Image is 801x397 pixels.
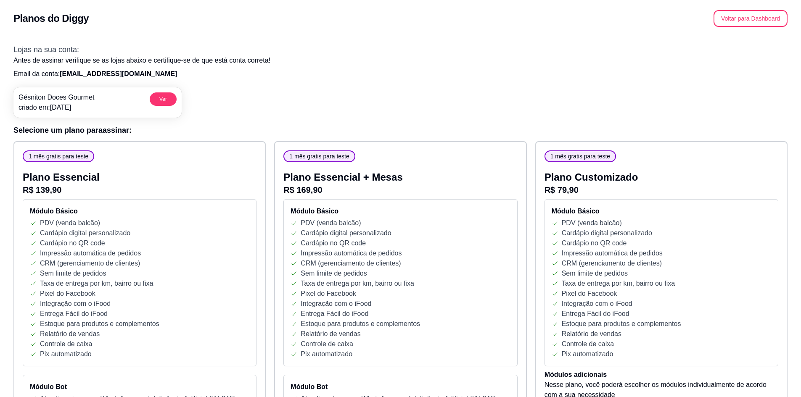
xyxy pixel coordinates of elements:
[19,103,95,113] p: criado em: [DATE]
[562,299,632,309] p: Integração com o iFood
[40,248,141,258] p: Impressão automática de pedidos
[40,289,95,299] p: Pixel do Facebook
[301,268,367,279] p: Sem limite de pedidos
[40,319,159,329] p: Estoque para produtos e complementos
[562,228,652,238] p: Cardápio digital personalizado
[40,238,105,248] p: Cardápio no QR code
[40,329,100,339] p: Relatório de vendas
[562,279,675,289] p: Taxa de entrega por km, bairro ou fixa
[30,382,249,392] h4: Módulo Bot
[552,206,771,216] h4: Módulo Básico
[562,268,628,279] p: Sem limite de pedidos
[301,329,360,339] p: Relatório de vendas
[13,55,788,66] p: Antes de assinar verifique se as lojas abaixo e certifique-se de que está conta correta!
[60,70,177,77] span: [EMAIL_ADDRESS][DOMAIN_NAME]
[714,15,788,22] a: Voltar para Dashboard
[301,258,401,268] p: CRM (gerenciamento de clientes)
[301,228,391,238] p: Cardápio digital personalizado
[13,44,788,55] h3: Lojas na sua conta:
[13,69,788,79] p: Email da conta:
[291,382,510,392] h4: Módulo Bot
[562,319,681,329] p: Estoque para produtos e complementos
[283,184,517,196] p: R$ 169,90
[562,339,614,349] p: Controle de caixa
[301,319,420,329] p: Estoque para produtos e complementos
[283,171,517,184] p: Plano Essencial + Mesas
[13,12,89,25] h2: Planos do Diggy
[40,228,130,238] p: Cardápio digital personalizado
[301,238,366,248] p: Cardápio no QR code
[301,218,361,228] p: PDV (venda balcão)
[23,171,256,184] p: Plano Essencial
[40,339,93,349] p: Controle de caixa
[714,10,788,27] button: Voltar para Dashboard
[562,218,622,228] p: PDV (venda balcão)
[40,349,92,359] p: Pix automatizado
[301,299,371,309] p: Integração com o iFood
[562,248,663,258] p: Impressão automática de pedidos
[301,279,414,289] p: Taxa de entrega por km, bairro ou fixa
[547,152,613,160] span: 1 mês gratis para teste
[562,329,621,339] p: Relatório de vendas
[562,258,662,268] p: CRM (gerenciamento de clientes)
[40,218,100,228] p: PDV (venda balcão)
[30,206,249,216] h4: Módulo Básico
[19,92,95,103] p: Gésniton Doces Gourmet
[301,289,356,299] p: Pixel do Facebook
[291,206,510,216] h4: Módulo Básico
[562,289,617,299] p: Pixel do Facebook
[23,184,256,196] p: R$ 139,90
[562,349,613,359] p: Pix automatizado
[150,92,177,106] button: Ver
[40,268,106,279] p: Sem limite de pedidos
[301,309,368,319] p: Entrega Fácil do iFood
[562,309,629,319] p: Entrega Fácil do iFood
[40,299,111,309] p: Integração com o iFood
[13,124,788,136] h3: Selecione um plano para assinar :
[562,238,627,248] p: Cardápio no QR code
[301,349,352,359] p: Pix automatizado
[40,279,153,289] p: Taxa de entrega por km, bairro ou fixa
[25,152,92,160] span: 1 mês gratis para teste
[40,309,108,319] p: Entrega Fácil do iFood
[286,152,352,160] span: 1 mês gratis para teste
[13,87,182,118] a: Gésniton Doces Gourmetcriado em:[DATE]Ver
[545,171,778,184] p: Plano Customizado
[40,258,140,268] p: CRM (gerenciamento de clientes)
[545,370,778,380] h4: Módulos adicionais
[301,248,402,258] p: Impressão automática de pedidos
[301,339,353,349] p: Controle de caixa
[545,184,778,196] p: R$ 79,90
